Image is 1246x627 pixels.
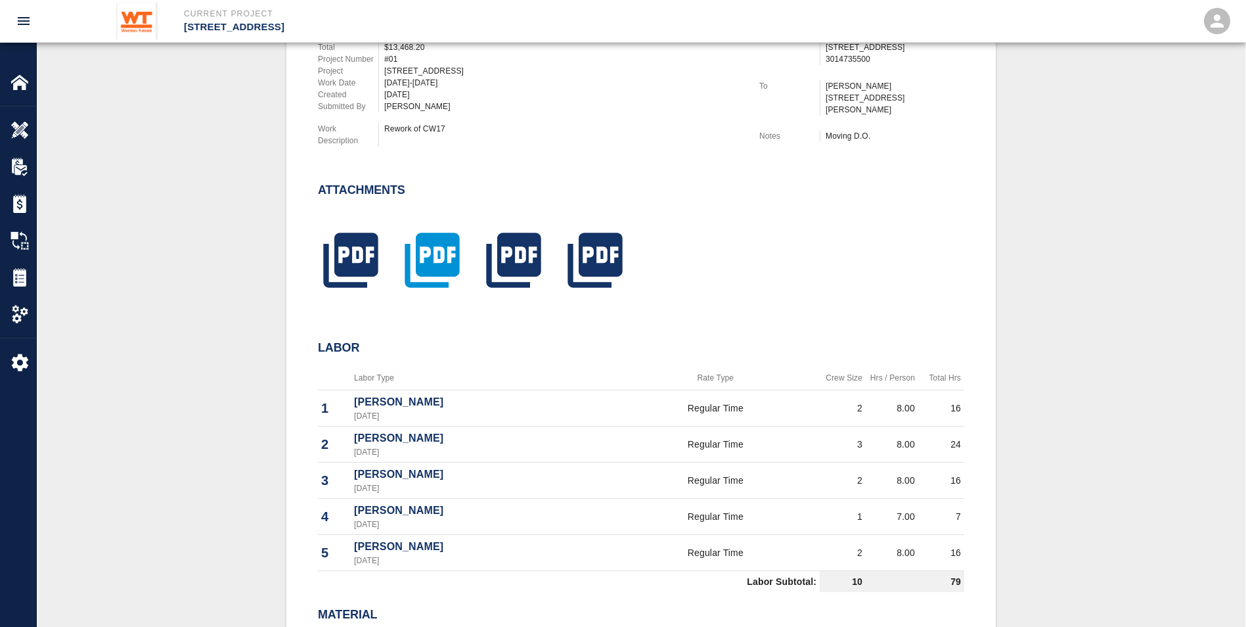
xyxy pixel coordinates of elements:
p: Current Project [184,8,694,20]
div: #01 [384,53,744,65]
div: [DATE] [384,89,744,101]
td: 8.00 [866,535,918,571]
p: Notes [759,130,820,142]
td: 2 [820,535,866,571]
p: [DATE] [354,519,608,530]
td: 16 [918,390,964,427]
p: [DATE] [354,410,608,422]
div: Moving D.O. [826,130,964,142]
div: [DATE]-[DATE] [384,77,744,89]
p: 4 [321,507,347,526]
th: Crew Size [820,366,866,390]
p: Created [318,89,378,101]
button: open drawer [8,5,39,37]
div: $13,468.20 [384,41,744,53]
h2: Attachments [318,183,405,198]
th: Rate Type [612,366,820,390]
td: Regular Time [612,499,820,535]
div: [PERSON_NAME] [384,101,744,112]
td: Regular Time [612,390,820,427]
td: 7.00 [866,499,918,535]
p: [PERSON_NAME] [354,503,608,519]
td: 79 [866,571,964,593]
th: Hrs / Person [866,366,918,390]
iframe: Chat Widget [1180,564,1246,627]
td: Regular Time [612,427,820,463]
p: 3014735500 [826,53,964,65]
p: [PERSON_NAME] [354,467,608,482]
th: Labor Type [351,366,612,390]
td: 16 [918,463,964,499]
p: To [759,80,820,92]
td: 16 [918,535,964,571]
p: Work Description [318,123,378,147]
div: [STREET_ADDRESS] [384,65,744,77]
p: 3 [321,471,347,490]
td: 10 [820,571,866,593]
td: 2 [820,463,866,499]
p: [PERSON_NAME] [354,539,608,555]
th: Total Hrs [918,366,964,390]
td: Labor Subtotal: [318,571,820,593]
p: 2 [321,434,347,454]
td: Regular Time [612,463,820,499]
p: 1 [321,398,347,418]
p: Work Date [318,77,378,89]
p: [DATE] [354,482,608,494]
div: Rework of CW17 [384,123,744,135]
p: Project Number [318,53,378,65]
td: 2 [820,390,866,427]
p: [PERSON_NAME] [354,394,608,410]
p: 5 [321,543,347,563]
p: [DATE] [354,555,608,567]
p: [PERSON_NAME] [826,80,964,92]
p: [DATE] [354,446,608,458]
p: Total [318,41,378,53]
p: Submitted By [318,101,378,112]
p: [STREET_ADDRESS][PERSON_NAME] [826,92,964,116]
p: [STREET_ADDRESS] [826,41,964,53]
td: 1 [820,499,866,535]
img: Whiting-Turner [116,3,158,39]
td: 7 [918,499,964,535]
p: [STREET_ADDRESS] [184,20,694,35]
td: 8.00 [866,427,918,463]
td: 8.00 [866,463,918,499]
td: 3 [820,427,866,463]
td: Regular Time [612,535,820,571]
p: Project [318,65,378,77]
h2: Material [318,608,964,622]
td: 8.00 [866,390,918,427]
p: [PERSON_NAME] [354,430,608,446]
h2: Labor [318,341,964,356]
td: 24 [918,427,964,463]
